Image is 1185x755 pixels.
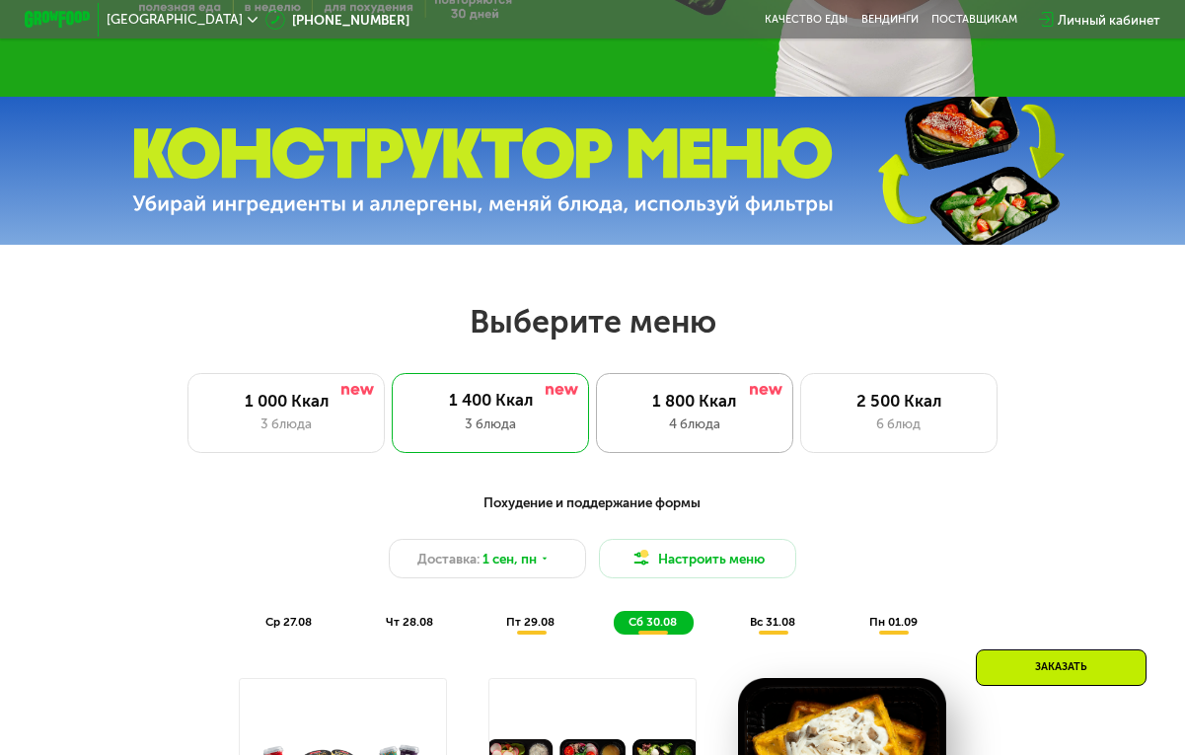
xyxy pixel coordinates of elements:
[107,13,243,26] span: [GEOGRAPHIC_DATA]
[265,615,312,629] span: ср 27.08
[869,615,918,629] span: пн 01.09
[506,615,555,629] span: пт 29.08
[614,391,777,411] div: 1 800 Ккал
[386,615,433,629] span: чт 28.08
[765,13,848,26] a: Качество еды
[265,10,409,30] a: [PHONE_NUMBER]
[614,414,777,433] div: 4 блюда
[205,391,368,411] div: 1 000 Ккал
[629,615,677,629] span: сб 30.08
[861,13,919,26] a: Вендинги
[205,414,368,433] div: 3 блюда
[417,549,480,568] span: Доставка:
[408,414,572,433] div: 3 блюда
[817,391,980,411] div: 2 500 Ккал
[750,615,795,629] span: вс 31.08
[52,302,1132,341] h2: Выберите меню
[931,13,1017,26] div: поставщикам
[106,492,1080,513] div: Похудение и поддержание формы
[976,649,1147,686] div: Заказать
[482,549,537,568] span: 1 сен, пн
[599,539,796,578] button: Настроить меню
[408,390,572,410] div: 1 400 Ккал
[817,414,980,433] div: 6 блюд
[1058,10,1160,30] div: Личный кабинет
